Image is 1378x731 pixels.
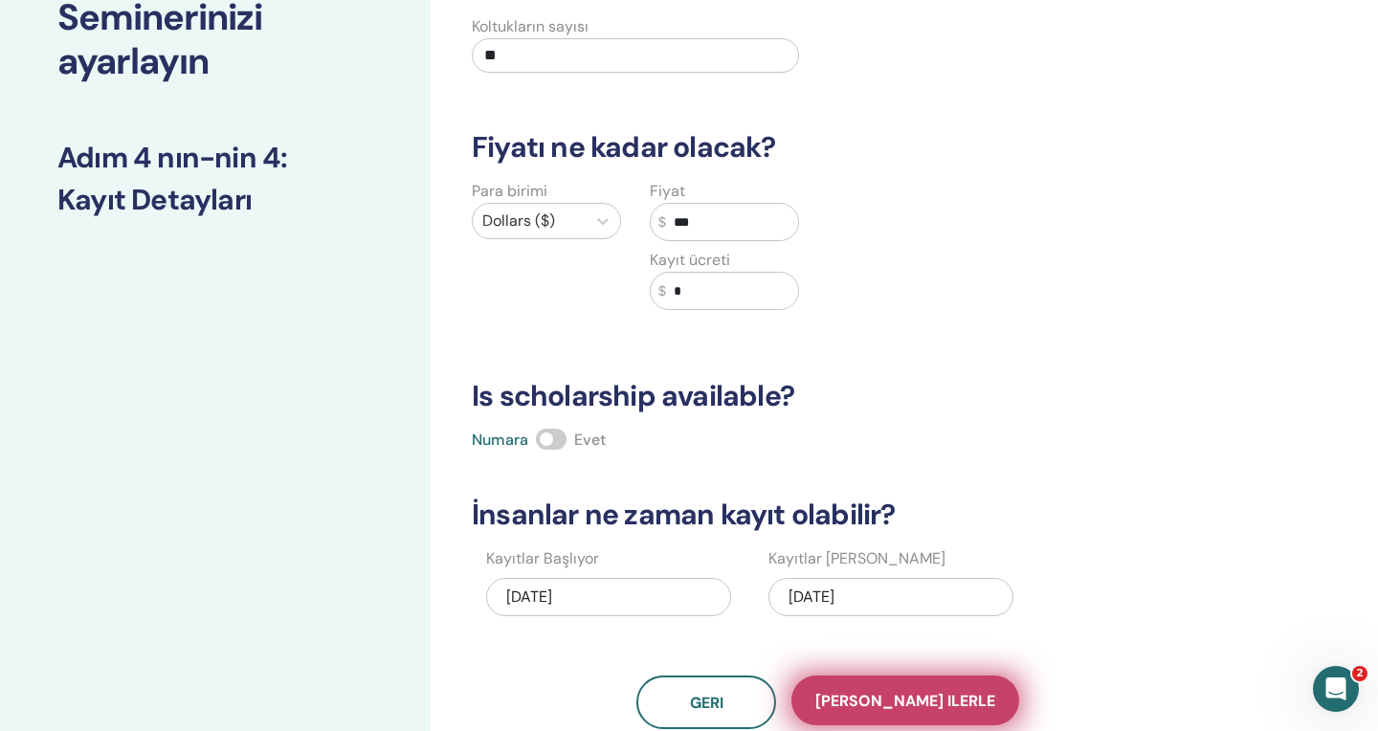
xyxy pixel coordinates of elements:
span: Numara [472,430,528,450]
h3: İnsanlar ne zaman kayıt olabilir? [460,498,1195,532]
span: 2 [1352,666,1367,681]
label: Para birimi [472,180,547,203]
span: Geri [690,693,723,713]
label: Kayıt ücreti [650,249,730,272]
h3: Kayıt Detayları [57,183,373,217]
div: [DATE] [768,578,1013,616]
h3: Adım 4 nın-nin 4 : [57,141,373,175]
label: Koltukların sayısı [472,15,589,38]
iframe: Intercom live chat [1313,666,1359,712]
h3: Fiyatı ne kadar olacak? [460,130,1195,165]
label: Kayıtlar [PERSON_NAME] [768,547,945,570]
div: [DATE] [486,578,731,616]
span: Evet [574,430,606,450]
h3: Is scholarship available? [460,379,1195,413]
span: $ [658,281,666,301]
button: Geri [636,676,776,729]
span: $ [658,212,666,233]
label: Fiyat [650,180,685,203]
span: [PERSON_NAME] ilerle [815,691,995,711]
label: Kayıtlar Başlıyor [486,547,599,570]
button: [PERSON_NAME] ilerle [791,676,1019,725]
